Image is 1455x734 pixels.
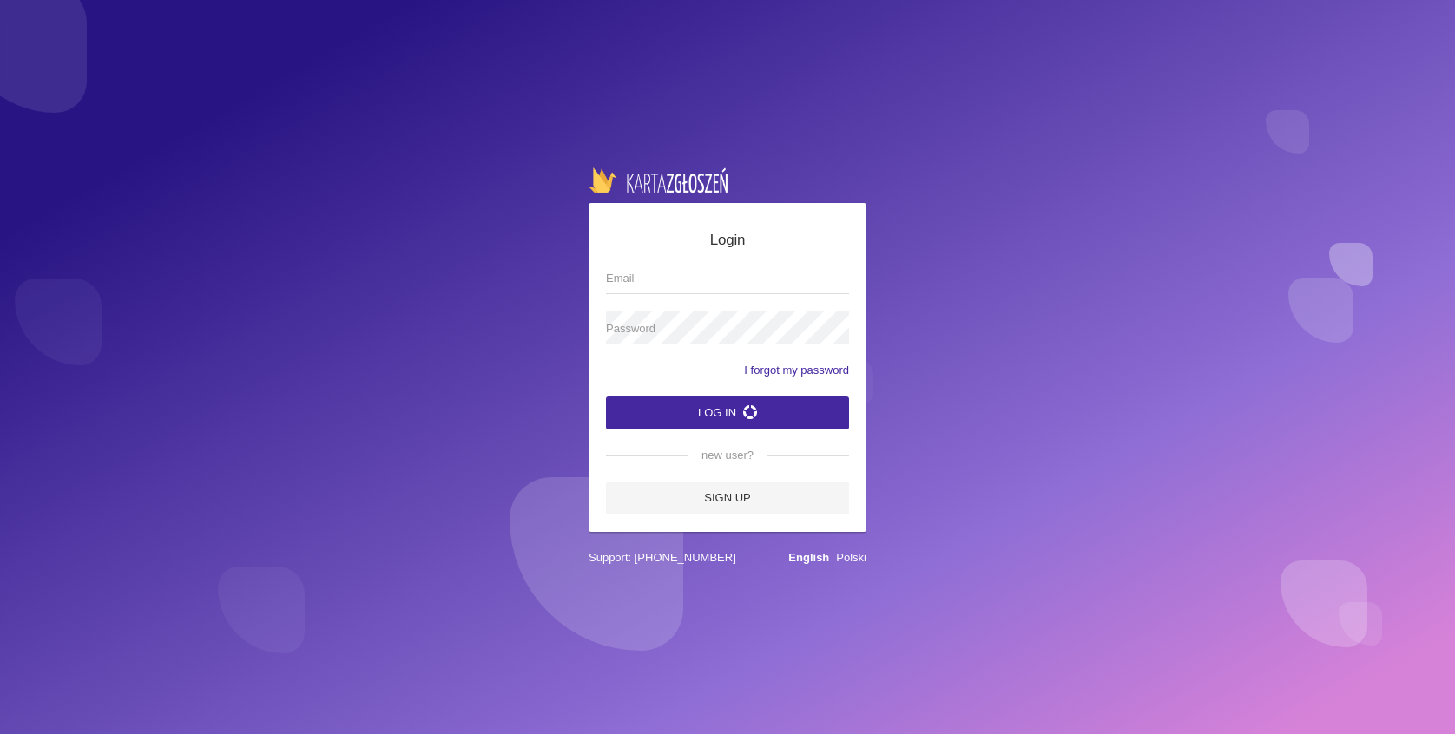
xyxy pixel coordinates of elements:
a: Sign up [606,482,849,514]
a: English [788,551,829,564]
a: Polski [836,551,866,564]
input: Password [606,311,849,344]
span: Support: [PHONE_NUMBER] [589,549,736,567]
span: Email [606,270,832,287]
a: I forgot my password [744,362,849,379]
h5: Login [606,229,849,252]
span: Password [606,320,832,338]
button: Log in [606,396,849,429]
img: logo-karta.png [589,167,727,192]
input: Email [606,261,849,294]
span: new user? [688,447,767,464]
